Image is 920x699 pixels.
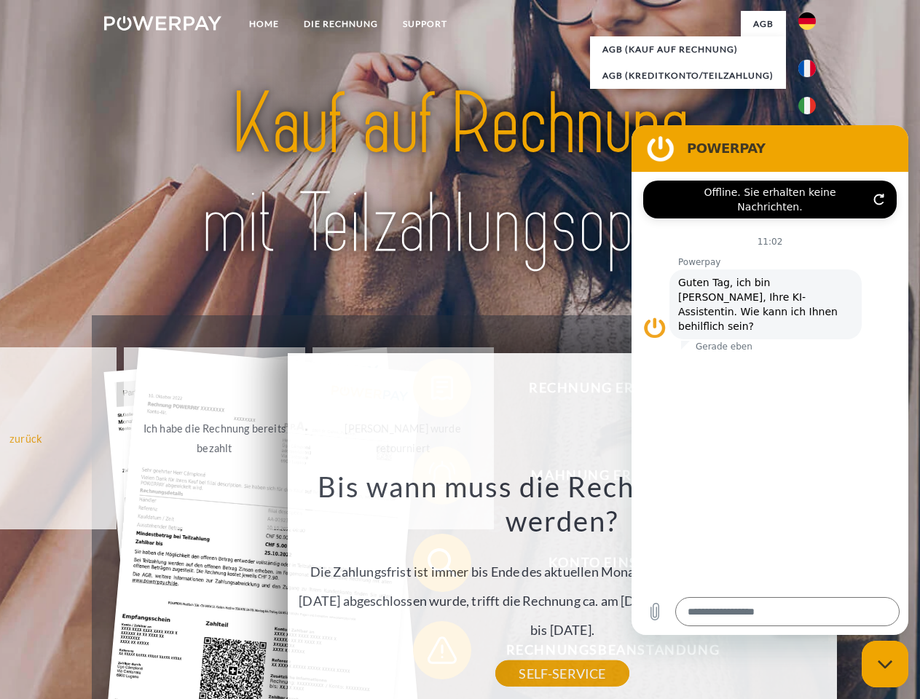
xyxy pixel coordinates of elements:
[296,469,828,539] h3: Bis wann muss die Rechnung bezahlt werden?
[291,11,390,37] a: DIE RECHNUNG
[798,12,816,30] img: de
[590,36,786,63] a: AGB (Kauf auf Rechnung)
[296,469,828,674] div: Die Zahlungsfrist ist immer bis Ende des aktuellen Monats. Wenn die Bestellung z.B. am [DATE] abg...
[590,63,786,89] a: AGB (Kreditkonto/Teilzahlung)
[741,11,786,37] a: agb
[862,641,908,687] iframe: Schaltfläche zum Öffnen des Messaging-Fensters; Konversation läuft
[133,419,296,458] div: Ich habe die Rechnung bereits bezahlt
[495,660,629,687] a: SELF-SERVICE
[798,97,816,114] img: it
[632,125,908,635] iframe: Messaging-Fenster
[104,16,221,31] img: logo-powerpay-white.svg
[139,70,781,279] img: title-powerpay_de.svg
[390,11,460,37] a: SUPPORT
[798,60,816,77] img: fr
[237,11,291,37] a: Home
